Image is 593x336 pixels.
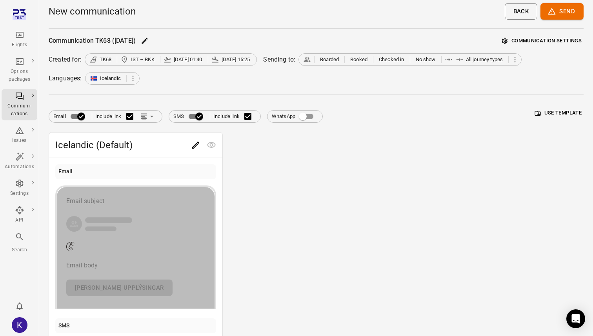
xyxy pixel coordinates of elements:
div: Settings [5,190,34,198]
a: Communi-cations [2,89,37,120]
div: Communication TK68 ([DATE]) [49,36,136,45]
a: Options packages [2,54,37,86]
div: Search [5,246,34,254]
span: IST – BKK [131,56,154,64]
h1: New communication [49,5,136,18]
button: Edit [188,137,204,153]
span: Preview [204,141,219,148]
span: Boarded [320,56,339,64]
span: Checked in [379,56,404,64]
div: Email [58,167,73,176]
button: Back [505,3,538,20]
img: Company logo [66,242,75,251]
span: Booked [350,56,367,64]
div: Sending to: [263,55,295,64]
a: API [2,203,37,227]
div: BoardedBookedChecked inNo showAll journey types [298,53,522,66]
a: Settings [2,176,37,200]
button: Send [540,3,584,20]
span: [DATE] 01:40 [174,56,202,64]
div: Icelandic [85,72,140,85]
button: Notifications [12,298,27,314]
div: Created for: [49,55,82,64]
span: Icelandic (Default) [55,139,188,151]
button: Link position in email [138,111,158,122]
label: Email [53,109,89,124]
div: Email subject [66,196,205,206]
div: Options packages [5,68,34,84]
div: Open Intercom Messenger [566,309,585,328]
span: Edit [188,141,204,148]
span: All journey types [466,56,503,64]
button: Communication settings [500,35,584,47]
div: Issues [5,137,34,145]
div: Flights [5,41,34,49]
span: Icelandic [100,74,121,82]
div: API [5,216,34,224]
div: Automations [5,163,34,171]
span: No show [416,56,436,64]
div: SMS [58,321,69,330]
div: Communi-cations [5,102,34,118]
button: Use template [533,107,584,119]
div: Languages: [49,74,82,83]
label: Include link [213,108,256,125]
label: Include link [95,108,138,125]
button: kjasva [9,314,31,336]
button: Search [2,230,37,256]
button: Email subjectCompany logoEmail body[PERSON_NAME] upplýsingar [55,185,216,309]
span: TK68 [100,56,112,64]
a: Automations [2,150,37,173]
button: Edit [139,35,151,47]
label: WhatsApp [272,109,318,124]
div: Email body [66,261,205,270]
span: [DATE] 15:25 [222,56,250,64]
label: SMS [173,109,207,124]
div: K [12,317,27,333]
a: Flights [2,28,37,51]
a: Issues [2,124,37,147]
